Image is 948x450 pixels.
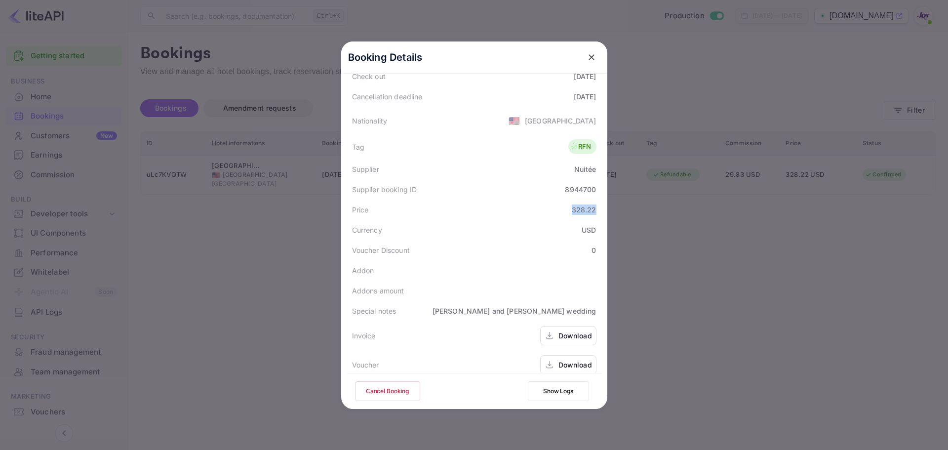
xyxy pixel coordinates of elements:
[352,164,379,174] div: Supplier
[352,265,374,276] div: Addon
[582,225,596,235] div: USD
[352,184,417,195] div: Supplier booking ID
[348,50,423,65] p: Booking Details
[509,112,520,129] span: United States
[352,116,388,126] div: Nationality
[352,142,364,152] div: Tag
[352,205,369,215] div: Price
[574,91,596,102] div: [DATE]
[352,91,423,102] div: Cancellation deadline
[352,330,376,341] div: Invoice
[528,381,589,401] button: Show Logs
[352,360,379,370] div: Voucher
[592,245,596,255] div: 0
[352,71,386,82] div: Check out
[525,116,596,126] div: [GEOGRAPHIC_DATA]
[583,48,600,66] button: close
[352,225,382,235] div: Currency
[558,360,592,370] div: Download
[565,184,596,195] div: 8944700
[355,381,420,401] button: Cancel Booking
[352,306,396,316] div: Special notes
[572,205,596,215] div: 328.22
[558,330,592,341] div: Download
[571,142,591,152] div: RFN
[352,245,410,255] div: Voucher Discount
[574,164,596,174] div: Nuitée
[352,286,404,296] div: Addons amount
[574,71,596,82] div: [DATE]
[433,306,596,316] div: [PERSON_NAME] and [PERSON_NAME] wedding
